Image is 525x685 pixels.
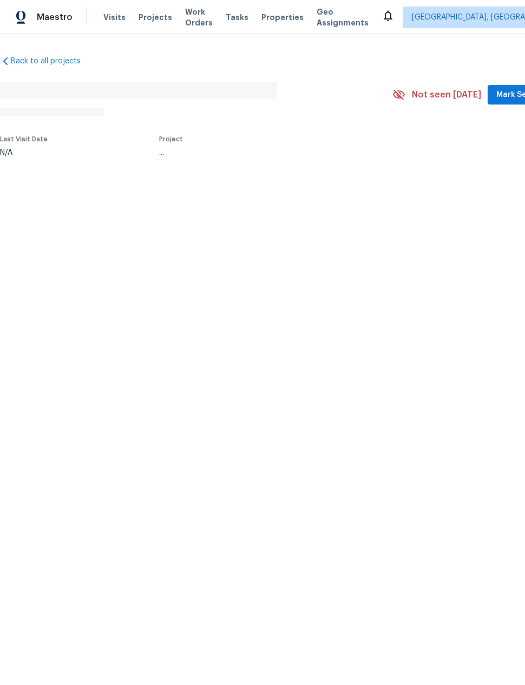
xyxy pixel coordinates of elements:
span: Visits [103,12,126,23]
span: Projects [139,12,172,23]
div: ... [159,149,367,156]
span: Maestro [37,12,73,23]
span: Properties [261,12,304,23]
span: Not seen [DATE] [412,89,481,100]
span: Geo Assignments [317,6,369,28]
span: Project [159,136,183,142]
span: Tasks [226,14,248,21]
span: Work Orders [185,6,213,28]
